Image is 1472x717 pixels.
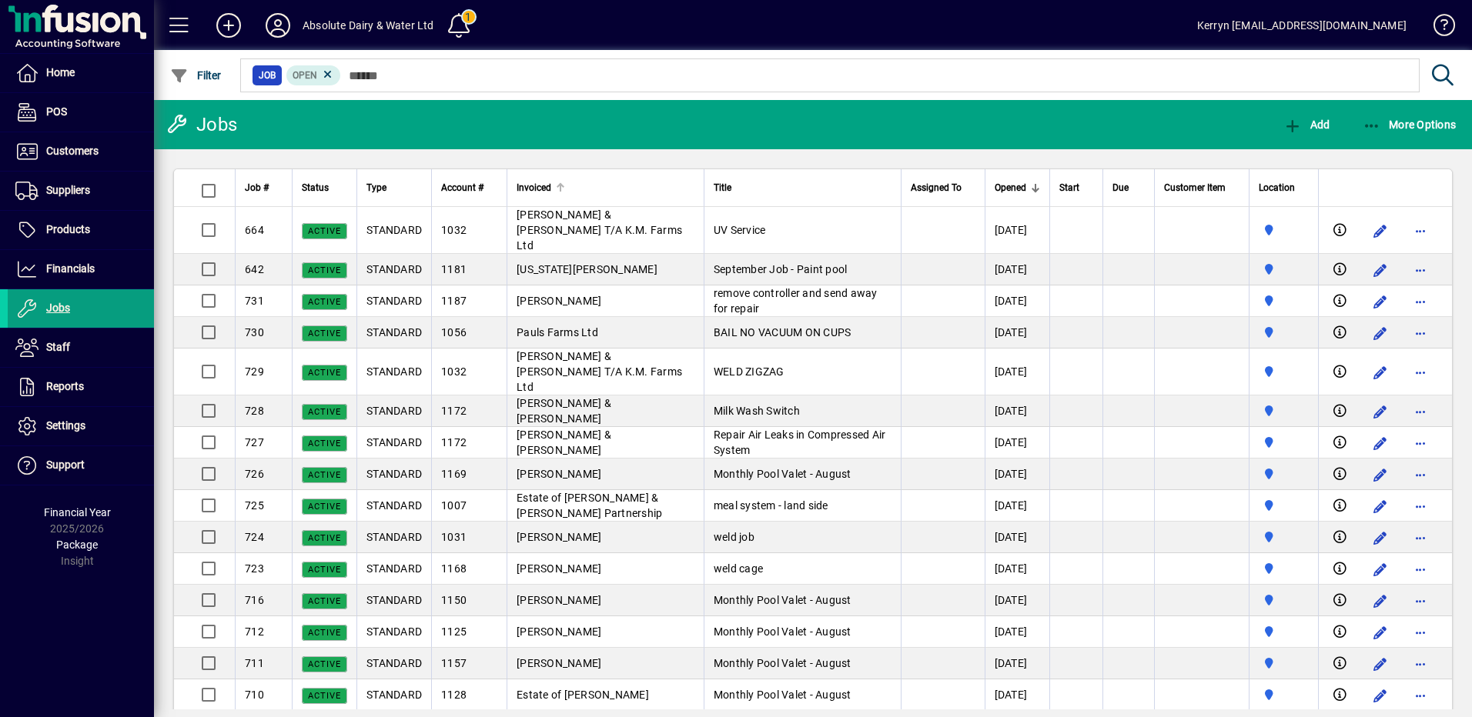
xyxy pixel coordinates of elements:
[714,326,851,338] span: BAIL NO VACUUM ON CUPS
[245,263,264,275] span: 642
[308,659,341,669] span: Active
[985,395,1049,427] td: [DATE]
[1164,179,1226,196] span: Customer Item
[366,689,422,701] span: STANDARD
[1408,462,1433,487] button: More options
[302,179,329,196] span: Status
[366,657,422,669] span: STANDARD
[46,341,70,353] span: Staff
[441,468,467,480] span: 1169
[308,565,341,575] span: Active
[8,446,154,485] a: Support
[441,365,467,378] span: 1032
[245,326,264,338] span: 730
[1408,589,1433,613] button: More options
[1408,683,1433,708] button: More options
[366,594,422,606] span: STANDARD
[1368,360,1393,385] button: Edit
[245,224,264,236] span: 664
[1259,655,1309,672] span: Matata Road
[441,594,467,606] span: 1150
[46,262,95,275] span: Financials
[441,179,497,196] div: Account #
[8,132,154,171] a: Customers
[517,594,601,606] span: [PERSON_NAME]
[985,522,1049,553] td: [DATE]
[517,179,551,196] span: Invoiced
[308,265,341,275] span: Active
[714,429,886,456] span: Repair Air Leaks in Compressed Air System
[985,585,1049,616] td: [DATE]
[245,436,264,449] span: 727
[303,13,434,38] div: Absolute Dairy & Water Ltd
[245,689,264,701] span: 710
[517,689,649,701] span: Estate of [PERSON_NAME]
[441,657,467,669] span: 1157
[441,224,467,236] span: 1032
[517,350,682,393] span: [PERSON_NAME] & [PERSON_NAME] T/A K.M. Farms Ltd
[714,594,851,606] span: Monthly Pool Valet - August
[286,65,341,85] mat-chip: Open Status: Open
[1368,620,1393,645] button: Edit
[714,562,763,575] span: weld cage
[46,66,75,78] span: Home
[8,250,154,288] a: Financials
[46,184,90,196] span: Suppliers
[46,459,85,471] span: Support
[441,326,467,338] span: 1056
[308,596,341,606] span: Active
[1283,118,1330,131] span: Add
[8,328,154,367] a: Staff
[56,539,98,551] span: Package
[308,368,341,378] span: Active
[1112,179,1129,196] span: Due
[1408,431,1433,455] button: More options
[985,427,1049,459] td: [DATE]
[1259,434,1309,451] span: Matata Road
[985,679,1049,711] td: [DATE]
[1280,111,1333,138] button: Add
[1408,620,1433,645] button: More options
[1368,218,1393,243] button: Edit
[1259,402,1309,419] span: Matata Road
[714,179,731,196] span: Title
[253,12,303,39] button: Profile
[985,207,1049,254] td: [DATE]
[441,562,467,575] span: 1168
[517,326,598,338] span: Pauls Farms Ltd
[714,365,785,378] span: WELD ZIGZAG
[245,295,264,307] span: 731
[166,112,237,137] div: Jobs
[366,263,422,275] span: STANDARD
[46,105,67,118] span: POS
[1359,111,1460,138] button: More Options
[985,254,1049,285] td: [DATE]
[1408,218,1433,243] button: More options
[1259,179,1295,196] span: Location
[1368,462,1393,487] button: Edit
[985,317,1049,348] td: [DATE]
[46,419,85,432] span: Settings
[245,625,264,638] span: 712
[714,263,848,275] span: September Job - Paint pool
[517,208,682,252] span: [PERSON_NAME] & [PERSON_NAME] T/A K.M. Farms Ltd
[441,405,467,417] span: 1172
[1368,652,1393,676] button: Edit
[714,287,878,315] span: remove controller and send away for repair
[1408,321,1433,345] button: More options
[1368,431,1393,455] button: Edit
[259,68,276,83] span: Job
[8,54,154,92] a: Home
[245,531,264,543] span: 724
[308,533,341,543] span: Active
[46,145,99,157] span: Customers
[366,436,422,449] span: STANDARD
[1368,525,1393,550] button: Edit
[714,499,828,512] span: meal system - land side
[517,531,601,543] span: [PERSON_NAME]
[308,502,341,512] span: Active
[1408,494,1433,519] button: More options
[245,365,264,378] span: 729
[517,263,657,275] span: [US_STATE][PERSON_NAME]
[517,429,611,456] span: [PERSON_NAME] & [PERSON_NAME]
